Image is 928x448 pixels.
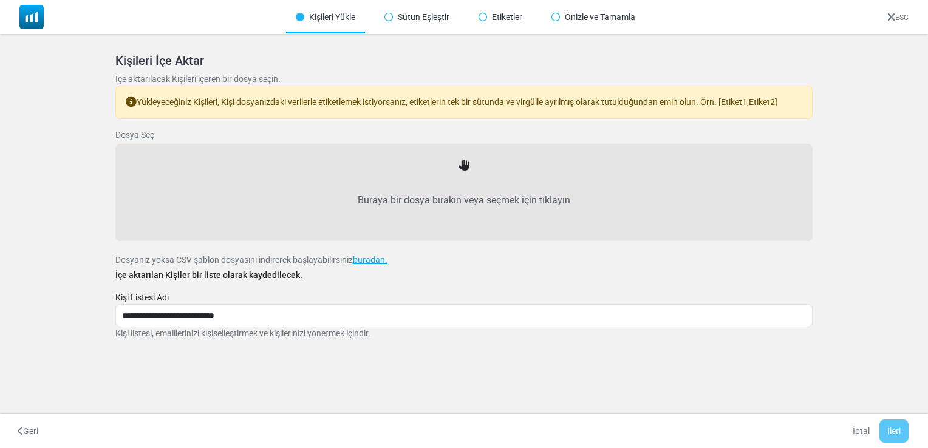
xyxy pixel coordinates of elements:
div: Sütun Eşleştir [375,1,459,33]
h5: Kişileri İçe Aktar [115,53,813,68]
div: Önizle ve Tamamla [542,1,645,33]
label: İçe aktarılan Kişiler bir liste olarak kaydedilecek. [115,269,302,282]
label: Kişi Listesi Adı [115,291,169,304]
img: mailsoftly_icon_blue_white.svg [19,5,44,29]
a: buradan. [353,255,387,265]
p: İçe aktarılacak Kişileri içeren bir dosya seçin. [115,73,813,86]
p: Dosyanız yoksa CSV şablon dosyasını indirerek başlayabilirsiniz [115,254,813,266]
a: İptal [845,419,878,443]
a: ESC [887,13,909,22]
div: Yükleyeceğiniz Kişileri, Kişi dosyanızdaki verilerle etiketlemek istiyorsanız, etiketlerin tek bi... [115,86,813,119]
div: Etiketler [469,1,532,33]
label: Buraya bir dosya bırakın veya seçmek için tıklayın [129,174,800,227]
label: Dosya Seç [115,129,154,141]
p: Kişi listesi, emaillerinizi kişiselleştirmek ve kişilerinizi yönetmek içindir. [115,327,813,340]
button: Geri [10,419,46,443]
div: Kişileri Yükle [286,1,365,33]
